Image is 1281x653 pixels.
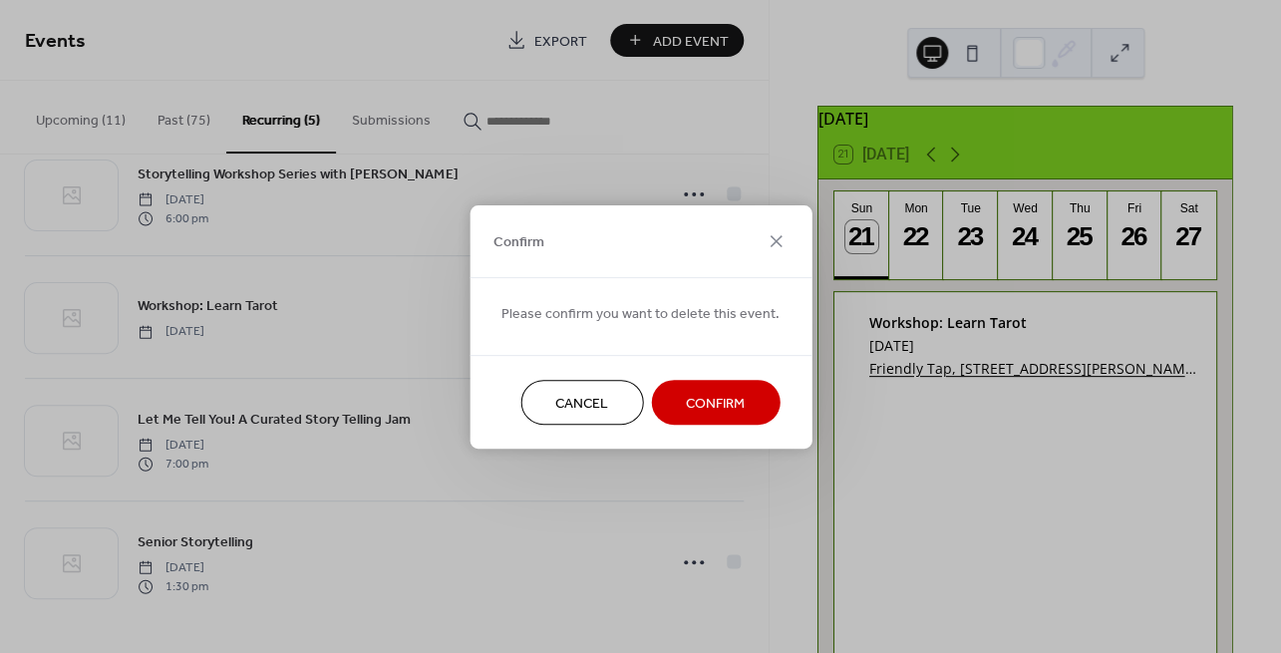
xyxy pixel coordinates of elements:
[651,380,780,425] button: Confirm
[686,393,745,414] span: Confirm
[501,303,780,324] span: Please confirm you want to delete this event.
[555,393,608,414] span: Cancel
[520,380,643,425] button: Cancel
[493,232,544,253] span: Confirm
